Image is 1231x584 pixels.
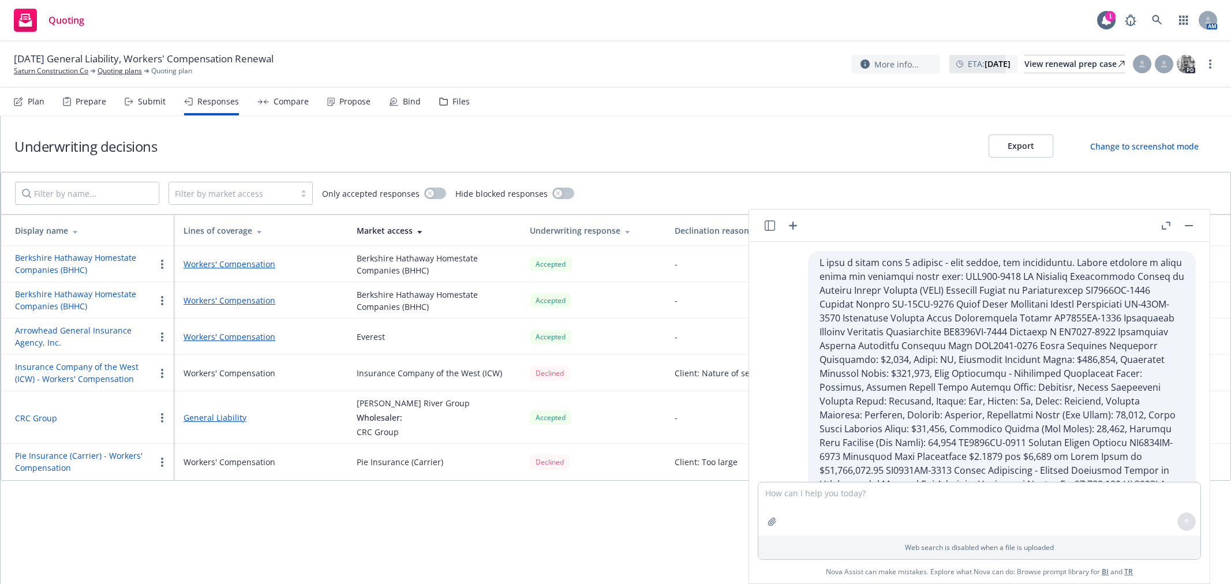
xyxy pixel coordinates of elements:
[530,455,570,469] div: Declined
[14,66,88,76] a: Saturn Construction Co
[14,137,157,156] h1: Underwriting decisions
[530,293,571,308] div: Accepted
[452,97,470,106] div: Files
[1072,134,1217,158] button: Change to screenshot mode
[530,366,570,380] div: Declined
[357,289,511,313] div: Berkshire Hathaway Homestate Companies (BHHC)
[15,450,155,474] button: Pie Insurance (Carrier) - Workers' Compensation
[48,16,84,25] span: Quoting
[675,294,678,306] div: -
[1124,567,1133,576] a: TR
[15,412,57,424] button: CRC Group
[530,224,656,237] div: Underwriting response
[76,97,106,106] div: Prepare
[138,97,166,106] div: Submit
[357,426,470,438] div: CRC Group
[184,367,275,379] div: Workers' Compensation
[675,367,772,379] div: Client: Nature of services
[151,66,192,76] span: Quoting plan
[403,97,421,106] div: Bind
[530,257,571,271] div: Accepted
[357,411,470,424] div: Wholesaler:
[874,58,919,70] span: More info...
[98,66,142,76] a: Quoting plans
[675,456,738,468] div: Client: Too large
[530,365,570,380] span: Declined
[357,367,502,379] div: Insurance Company of the West (ICW)
[1024,55,1125,73] a: View renewal prep case
[826,560,1133,583] span: Nova Assist can make mistakes. Explore what Nova can do: Browse prompt library for and
[765,542,1193,552] p: Web search is disabled when a file is uploaded
[15,252,155,276] button: Berkshire Hathaway Homestate Companies (BHHC)
[357,252,511,276] div: Berkshire Hathaway Homestate Companies (BHHC)
[184,258,338,270] a: Workers' Compensation
[357,331,385,343] div: Everest
[184,456,275,468] div: Workers' Compensation
[274,97,309,106] div: Compare
[1105,11,1116,21] div: 1
[985,58,1011,69] strong: [DATE]
[14,52,274,66] span: [DATE] General Liability, Workers' Compensation Renewal
[455,188,548,200] span: Hide blocked responses
[15,324,155,349] button: Arrowhead General Insurance Agency, Inc.
[339,97,371,106] div: Propose
[1146,9,1169,32] a: Search
[968,58,1011,70] span: ETA :
[197,97,239,106] div: Responses
[530,454,570,469] span: Declined
[15,361,155,385] button: Insurance Company of the West (ICW) - Workers' Compensation
[184,294,338,306] a: Workers' Compensation
[28,97,44,106] div: Plan
[851,55,940,74] button: More info...
[530,330,571,344] div: Accepted
[15,224,165,237] div: Display name
[1119,9,1142,32] a: Report a Bug
[357,224,511,237] div: Market access
[675,258,678,270] div: -
[9,4,89,36] a: Quoting
[1102,567,1109,576] a: BI
[184,411,338,424] a: General Liability
[357,456,443,468] div: Pie Insurance (Carrier)
[675,411,678,424] div: -
[1090,140,1199,152] div: Change to screenshot mode
[989,134,1053,158] button: Export
[184,224,338,237] div: Lines of coverage
[530,410,571,425] div: Accepted
[184,331,338,343] a: Workers' Compensation
[322,188,420,200] span: Only accepted responses
[1177,55,1195,73] img: photo
[357,397,470,409] div: [PERSON_NAME] River Group
[15,288,155,312] button: Berkshire Hathaway Homestate Companies (BHHC)
[1172,9,1195,32] a: Switch app
[675,224,797,237] div: Declination reason
[1203,57,1217,71] a: more
[675,331,678,343] div: -
[15,182,159,205] input: Filter by name...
